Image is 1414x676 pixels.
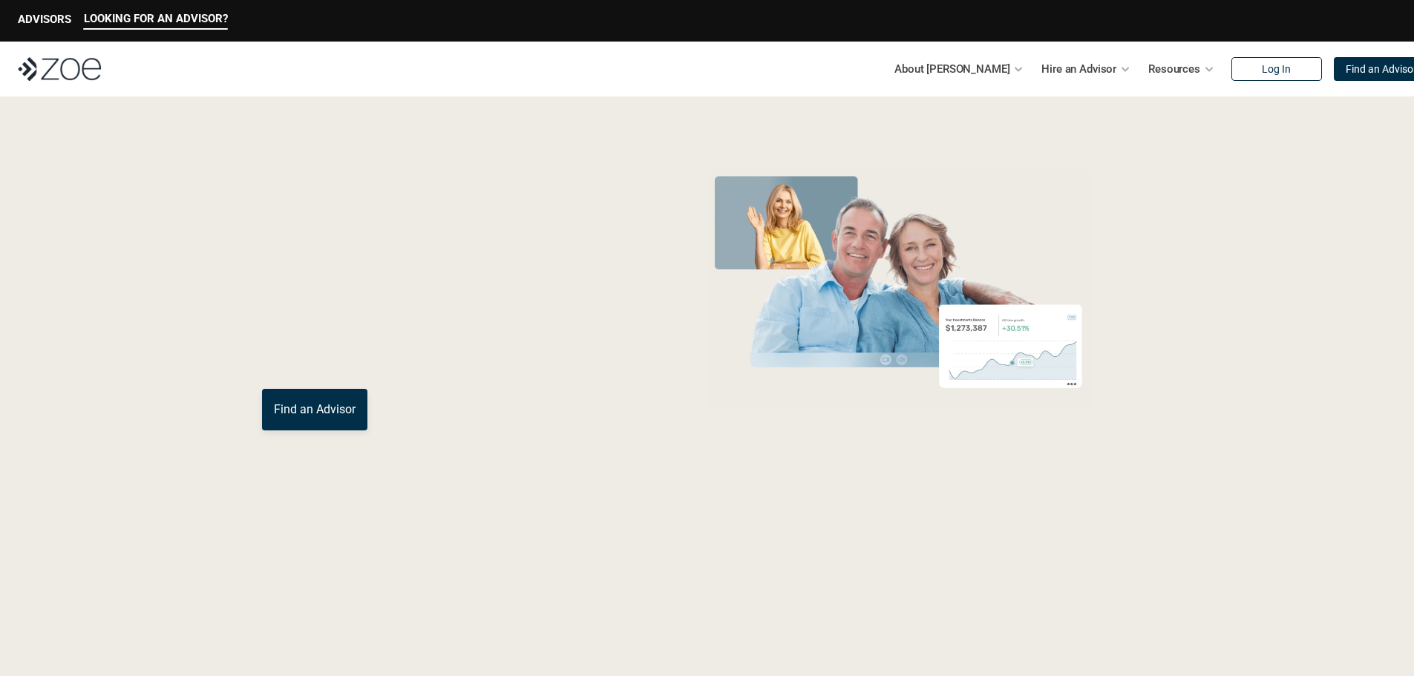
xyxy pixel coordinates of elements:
p: ADVISORS [18,13,71,26]
p: Log In [1262,63,1291,76]
p: Loremipsum: *DolOrsi Ametconsecte adi Eli Seddoeius tem inc utlaboreet. Dol 1513 MagNaal Enimadmi... [36,620,1378,673]
p: Resources [1148,58,1200,80]
p: LOOKING FOR AN ADVISOR? [84,12,228,25]
p: About [PERSON_NAME] [894,58,1009,80]
p: You deserve an advisor you can trust. [PERSON_NAME], hire, and invest with vetted, fiduciary, fin... [262,335,645,371]
p: Find an Advisor [274,402,356,416]
a: Log In [1231,57,1322,81]
em: The information in the visuals above is for illustrative purposes only and does not represent an ... [693,419,1104,427]
a: Find an Advisor [262,389,367,430]
p: Hire an Advisor [1041,58,1116,80]
span: Grow Your Wealth [262,164,592,221]
img: Zoe Financial Hero Image [701,169,1096,410]
span: with a Financial Advisor [262,214,562,321]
